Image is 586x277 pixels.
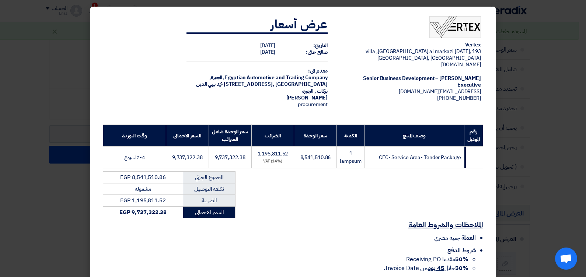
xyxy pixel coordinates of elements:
[441,61,481,69] span: [DOMAIN_NAME]
[294,125,337,147] th: سعر الوحدة
[428,264,444,273] u: 45 يوم
[255,158,291,165] div: (14%) VAT
[455,264,468,273] strong: 50%
[306,48,328,56] strong: صالح حتى:
[260,48,275,56] span: [DATE]
[337,125,364,147] th: الكمية
[124,154,145,161] span: 2-4 اسبوع
[364,125,464,147] th: وصف المنتج
[183,183,236,195] td: تكلفه التوصيل
[366,48,481,62] span: 193 villa ,[GEOGRAPHIC_DATA] al markazi [DATE], [GEOGRAPHIC_DATA], [GEOGRAPHIC_DATA]
[260,42,275,49] span: [DATE]
[251,125,294,147] th: الضرائب
[447,246,476,255] span: شروط الدفع
[434,234,460,242] span: جنيه مصري
[183,206,236,218] td: السعر الاجمالي
[135,185,151,193] span: مشموله
[120,196,165,204] span: EGP 1,195,811.52
[183,172,236,183] td: المجموع الجزئي
[286,94,328,102] span: [PERSON_NAME]
[166,125,209,147] th: السعر الاجمالي
[103,172,183,183] td: EGP 8,541,510.86
[464,125,483,147] th: رقم الموديل
[196,74,328,95] span: الجيزة, [GEOGRAPHIC_DATA] ,[STREET_ADDRESS] محمد بهي الدين بركات , الجيزة
[300,154,331,161] span: 8,541,510.86
[555,248,577,270] div: Open chat
[339,75,481,88] div: [PERSON_NAME] – Senior Business Development Executive
[215,154,245,161] span: 9,737,322.38
[340,150,361,165] span: 1 lampsum
[384,264,468,273] span: خلال من Invoice Date.
[437,94,481,102] span: [PHONE_NUMBER]
[408,219,483,230] u: الملاحظات والشروط العامة
[209,125,251,147] th: سعر الوحدة شامل الضرائب
[313,42,328,49] strong: التاريخ:
[399,88,481,95] span: [EMAIL_ADDRESS][DOMAIN_NAME]
[455,255,468,264] strong: 50%
[258,150,288,158] span: 1,195,811.52
[308,67,328,75] strong: مقدم الى:
[172,154,203,161] span: 9,737,322.38
[339,42,481,48] div: Vertex
[103,125,166,147] th: وقت التوريد
[271,15,328,33] strong: عرض أسعار
[461,234,476,242] span: العملة
[298,101,328,108] span: procurement
[183,195,236,207] td: الضريبة
[379,154,461,161] span: CFC- Service Area- Tender Package
[406,255,468,264] span: مقدما Receiving PO
[119,208,167,216] strong: EGP 9,737,322.38
[429,16,481,38] img: Company Logo
[223,74,328,81] span: Egyptian Automotive and Trading Company,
